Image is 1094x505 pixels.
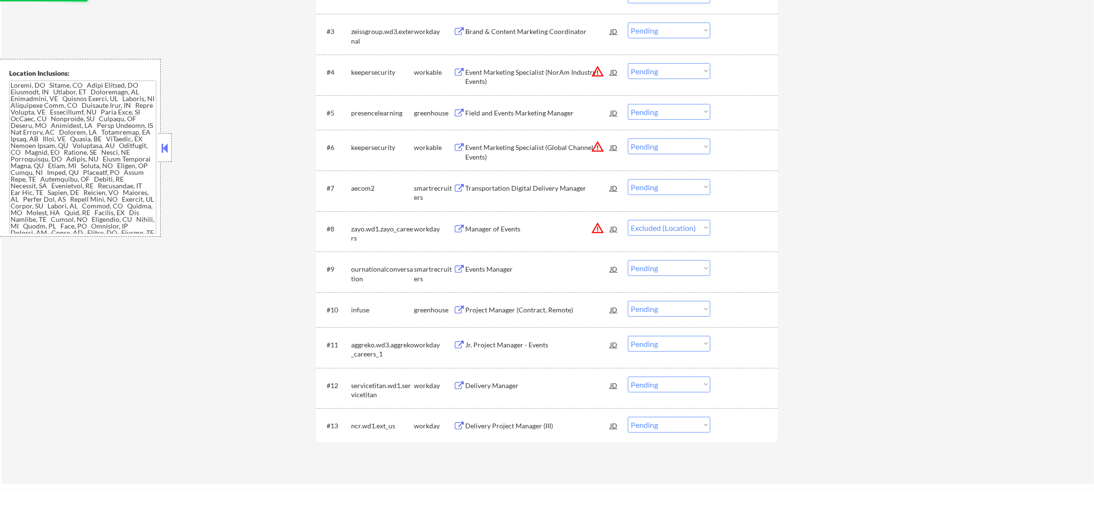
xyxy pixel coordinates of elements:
[465,108,610,118] div: Field and Events Marketing Manager
[327,340,343,350] div: #11
[351,340,414,359] div: aggreko.wd3.aggreko_careers_1
[414,108,453,118] div: greenhouse
[465,381,610,390] div: Delivery Manager
[609,377,619,394] div: JD
[465,184,610,193] div: Transportation Digital Delivery Manager
[351,264,414,283] div: ournationalconversation
[609,23,619,40] div: JD
[465,421,610,431] div: Delivery Project Manager (III)
[609,179,619,196] div: JD
[591,221,604,235] button: warning_amber
[327,184,343,193] div: #7
[465,340,610,350] div: Jr. Project Manager - Events
[609,417,619,434] div: JD
[591,65,604,78] button: warning_amber
[351,184,414,193] div: aecom2
[351,381,414,400] div: servicetitan.wd1.servicetitan
[351,305,414,315] div: infuse
[414,264,453,283] div: smartrecruiters
[414,340,453,350] div: workday
[609,138,619,156] div: JD
[609,104,619,121] div: JD
[414,68,453,77] div: workable
[327,381,343,390] div: #12
[465,264,610,274] div: Events Manager
[465,305,610,315] div: Project Manager (Contract, Remote)
[609,220,619,237] div: JD
[414,184,453,202] div: smartrecruiters
[465,27,610,36] div: Brand & Content Marketing Coordinator
[609,260,619,277] div: JD
[327,224,343,234] div: #8
[351,27,414,46] div: zeissgroup.wd3.external
[465,143,610,161] div: Event Marketing Specialist (Global Channel Events)
[414,305,453,315] div: greenhouse
[414,224,453,234] div: workday
[609,63,619,80] div: JD
[327,27,343,36] div: #3
[591,140,604,153] button: warning_amber
[327,421,343,431] div: #13
[351,224,414,243] div: zayo.wd1.zayo_careers
[414,143,453,152] div: workable
[327,68,343,77] div: #4
[414,27,453,36] div: workday
[465,224,610,234] div: Manager of Events
[414,421,453,431] div: workday
[351,108,414,118] div: presencelearning
[609,301,619,318] div: JD
[9,69,157,78] div: Location Inclusions:
[351,421,414,431] div: ncr.wd1.ext_us
[327,264,343,274] div: #9
[465,68,610,86] div: Event Marketing Specialist (NorAm Industry Events)
[609,336,619,353] div: JD
[414,381,453,390] div: workday
[351,143,414,152] div: keepersecurity
[327,305,343,315] div: #10
[327,143,343,152] div: #6
[351,68,414,77] div: keepersecurity
[327,108,343,118] div: #5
